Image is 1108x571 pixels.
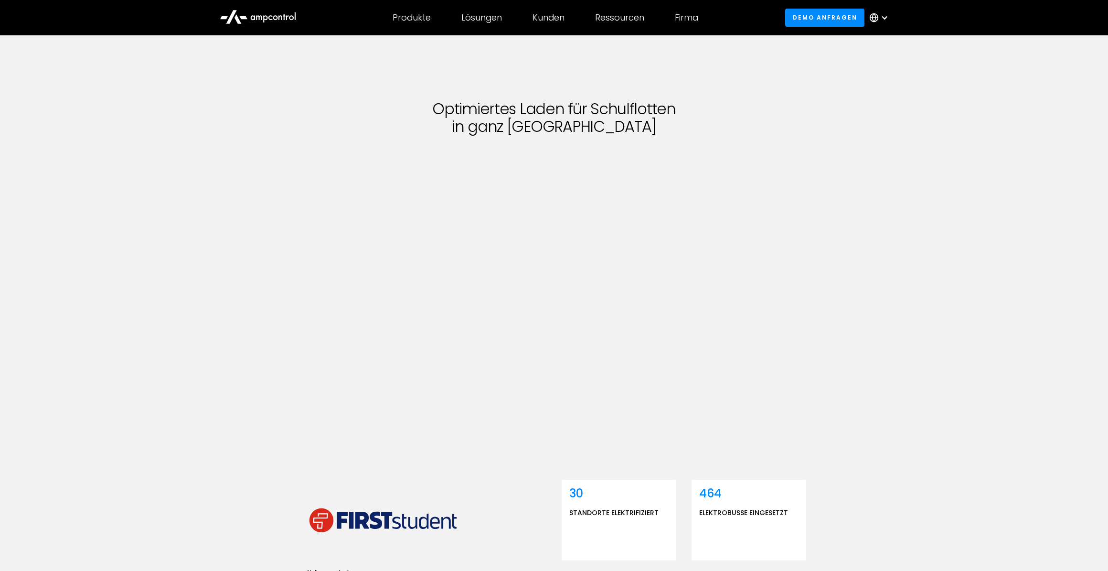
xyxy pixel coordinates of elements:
[569,507,659,518] p: Standorte elektrifiziert
[595,12,644,23] div: Ressourcen
[533,12,565,23] div: Kunden
[675,12,698,23] div: Firma
[393,12,431,23] div: Produkte
[461,12,502,23] div: Lösungen
[569,487,583,500] div: 30
[344,141,764,457] iframe: First Student_Final_Full Video_July2025
[699,507,788,518] p: Elektrobusse eingesetzt
[785,9,864,26] a: Demo anfragen
[699,487,722,500] div: 464
[344,100,764,136] h1: Optimiertes Laden für Schulflotten in ganz [GEOGRAPHIC_DATA]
